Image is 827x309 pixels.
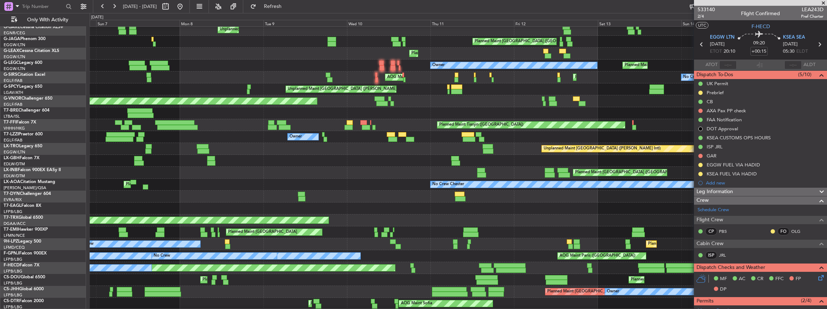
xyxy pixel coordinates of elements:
[126,179,240,190] div: Planned Maint [GEOGRAPHIC_DATA] ([GEOGRAPHIC_DATA])
[719,228,735,235] a: PBS
[220,24,266,35] div: Unplanned Maint Chester
[4,49,59,53] a: G-LEAXCessna Citation XLS
[705,251,717,259] div: ISP
[4,96,21,101] span: G-VNOR
[707,90,724,96] div: Prebrief
[4,197,22,203] a: EVRA/RIX
[707,80,728,87] div: UK Permit
[19,17,76,22] span: Only With Activity
[123,3,157,10] span: [DATE] - [DATE]
[4,287,19,291] span: CS-JHH
[4,120,16,125] span: T7-FFI
[697,188,733,196] span: Leg Information
[698,6,715,13] span: 533140
[4,173,25,179] a: EDLW/DTM
[719,252,735,258] a: JRL
[4,192,20,196] span: T7-DYN
[4,216,18,220] span: T7-TRX
[247,1,290,12] button: Refresh
[310,298,394,309] div: Planned Maint Mugla ([GEOGRAPHIC_DATA])
[683,72,760,83] div: No Crew London ([GEOGRAPHIC_DATA])
[757,275,763,283] span: CR
[625,60,738,71] div: Planned Maint [GEOGRAPHIC_DATA] ([GEOGRAPHIC_DATA])
[4,49,19,53] span: G-LEAX
[290,131,302,142] div: Owner
[4,192,51,196] a: T7-DYNChallenger 604
[263,20,347,26] div: Tue 9
[4,245,25,250] a: LFMD/CEQ
[4,84,42,89] a: G-SPCYLegacy 650
[775,275,784,283] span: FFC
[707,153,716,159] div: GAR
[4,263,20,267] span: F-HECD
[4,292,22,298] a: LFPB/LBG
[4,156,20,160] span: LX-GBH
[801,297,811,304] span: (2/4)
[439,119,523,130] div: Planned Maint Tianjin ([GEOGRAPHIC_DATA])
[4,25,20,29] span: G-GARE
[707,126,738,132] div: DOT Approval
[347,20,430,26] div: Wed 10
[710,34,734,41] span: EGGW LTN
[4,269,22,274] a: LFPB/LBG
[4,132,18,136] span: T7-LZZI
[4,216,43,220] a: T7-TRXGlobal 6500
[4,84,19,89] span: G-SPCY
[724,48,735,55] span: 20:10
[4,287,44,291] a: CS-JHHGlobal 6000
[707,135,771,141] div: KSEA CUSTOMS OPS HOURS
[514,20,597,26] div: Fri 12
[598,20,681,26] div: Sat 13
[4,299,19,303] span: CS-DTR
[707,162,760,168] div: EGGW FUEL VIA HADID
[202,274,316,285] div: Planned Maint [GEOGRAPHIC_DATA] ([GEOGRAPHIC_DATA])
[4,227,48,232] a: T7-EMIHawker 900XP
[707,99,713,105] div: CB
[4,204,41,208] a: T7-EAGLFalcon 8X
[4,90,23,95] a: LGAV/ATH
[707,108,746,114] div: AXA Pax PP check
[432,60,445,71] div: Owner
[4,227,18,232] span: T7-EMI
[4,138,22,143] a: EGLF/FAB
[706,61,717,69] span: ATOT
[696,22,708,29] button: UTC
[8,14,78,26] button: Only With Activity
[575,72,689,83] div: Planned Maint [GEOGRAPHIC_DATA] ([GEOGRAPHIC_DATA])
[697,196,709,205] span: Crew
[4,280,22,286] a: LFPB/LBG
[710,41,725,48] span: [DATE]
[4,126,25,131] a: VHHH/HKG
[4,263,39,267] a: F-HECDFalcon 7X
[798,71,811,78] span: (5/10)
[4,66,25,71] a: EGGW/LTN
[804,61,815,69] span: ALDT
[4,144,19,148] span: LX-TRO
[258,4,288,9] span: Refresh
[648,239,762,249] div: Planned Maint [GEOGRAPHIC_DATA] ([GEOGRAPHIC_DATA])
[719,61,737,69] input: --:--
[4,108,50,113] a: T7-BREChallenger 604
[180,20,263,26] div: Mon 8
[4,209,22,214] a: LFPB/LBG
[4,37,46,41] a: G-JAGAPhenom 300
[91,14,103,21] div: [DATE]
[720,275,727,283] span: MF
[707,117,742,123] div: FAA Notification
[544,143,661,154] div: Unplanned Maint [GEOGRAPHIC_DATA] ([PERSON_NAME] Intl)
[706,180,823,186] div: Add new
[560,251,635,261] div: AOG Maint Paris ([GEOGRAPHIC_DATA])
[710,48,722,55] span: ETOT
[698,13,715,19] span: 2/4
[387,72,442,83] div: AOG Maint [PERSON_NAME]
[575,167,689,178] div: Planned Maint [GEOGRAPHIC_DATA] ([GEOGRAPHIC_DATA])
[4,61,19,65] span: G-LEGC
[432,179,464,190] div: No Crew Chester
[4,275,45,279] a: CS-DOUGlobal 6500
[783,41,798,48] span: [DATE]
[698,206,729,214] a: Schedule Crew
[411,48,525,59] div: Planned Maint [GEOGRAPHIC_DATA] ([GEOGRAPHIC_DATA])
[4,78,22,83] a: EGLF/FAB
[4,102,22,107] a: EGLF/FAB
[4,61,42,65] a: G-LEGCLegacy 600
